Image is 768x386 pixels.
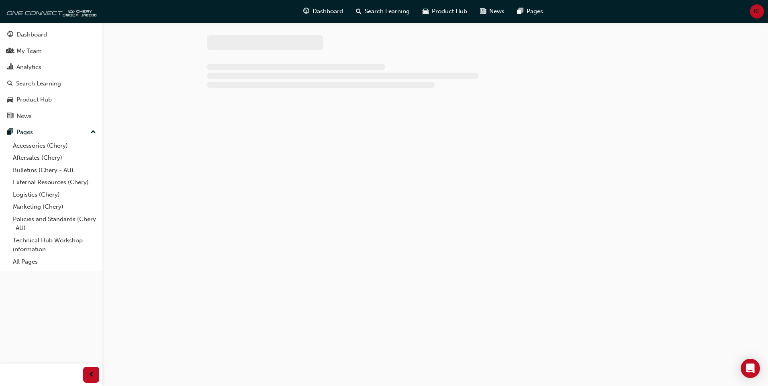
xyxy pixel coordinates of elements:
[7,48,13,55] span: people-icon
[10,152,99,164] a: Aftersales (Chery)
[356,6,362,16] span: search-icon
[303,6,309,16] span: guage-icon
[7,80,13,87] span: search-icon
[432,7,467,16] span: Product Hub
[10,234,99,256] a: Technical Hub Workshop information
[4,3,96,19] img: oneconnect
[16,79,61,88] div: Search Learning
[3,76,99,91] a: Search Learning
[7,129,13,136] span: pages-icon
[7,31,13,39] span: guage-icon
[517,6,523,16] span: pages-icon
[754,7,760,16] span: KL
[16,63,41,72] div: Analytics
[423,6,429,16] span: car-icon
[10,176,99,189] a: External Resources (Chery)
[10,189,99,201] a: Logistics (Chery)
[365,7,410,16] span: Search Learning
[10,140,99,152] a: Accessories (Chery)
[480,6,486,16] span: news-icon
[90,127,96,138] span: up-icon
[313,7,343,16] span: Dashboard
[3,92,99,107] a: Product Hub
[16,95,52,104] div: Product Hub
[297,3,349,20] a: guage-iconDashboard
[7,96,13,104] span: car-icon
[16,128,33,137] div: Pages
[750,4,764,18] button: KL
[10,256,99,268] a: All Pages
[741,359,760,378] div: Open Intercom Messenger
[3,26,99,125] button: DashboardMy TeamAnalyticsSearch LearningProduct HubNews
[88,370,94,380] span: prev-icon
[3,44,99,59] a: My Team
[16,30,47,39] div: Dashboard
[16,47,42,56] div: My Team
[416,3,474,20] a: car-iconProduct Hub
[3,27,99,42] a: Dashboard
[3,60,99,75] a: Analytics
[7,113,13,120] span: news-icon
[10,164,99,177] a: Bulletins (Chery - AU)
[474,3,511,20] a: news-iconNews
[3,125,99,140] button: Pages
[10,213,99,234] a: Policies and Standards (Chery -AU)
[349,3,416,20] a: search-iconSearch Learning
[511,3,549,20] a: pages-iconPages
[527,7,543,16] span: Pages
[3,109,99,124] a: News
[7,64,13,71] span: chart-icon
[10,201,99,213] a: Marketing (Chery)
[16,112,32,121] div: News
[489,7,505,16] span: News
